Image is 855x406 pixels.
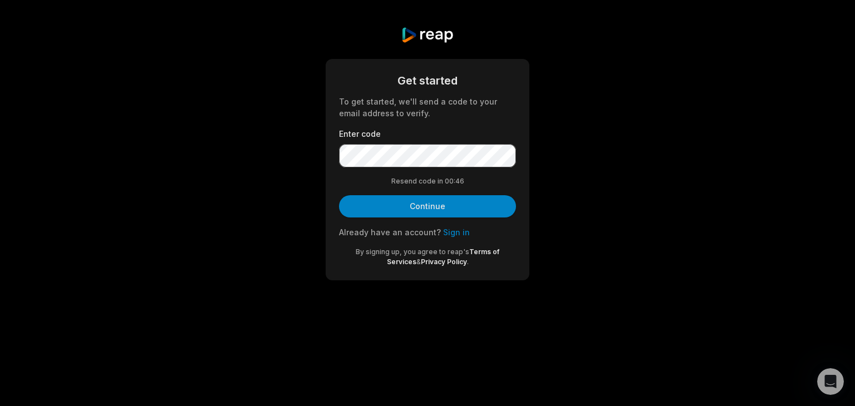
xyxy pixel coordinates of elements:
[467,258,469,266] span: .
[339,128,516,140] label: Enter code
[817,368,844,395] iframe: Intercom live chat
[421,258,467,266] a: Privacy Policy
[455,176,464,186] span: 46
[339,195,516,217] button: Continue
[339,227,441,237] span: Already have an account?
[401,27,454,43] img: reap
[356,247,469,256] span: By signing up, you agree to reap's
[339,72,516,89] div: Get started
[443,227,470,237] a: Sign in
[339,96,516,119] div: To get started, we'll send a code to your email address to verify.
[416,258,421,266] span: &
[339,176,516,186] div: Resend code in 00:
[387,247,500,266] a: Terms of Services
